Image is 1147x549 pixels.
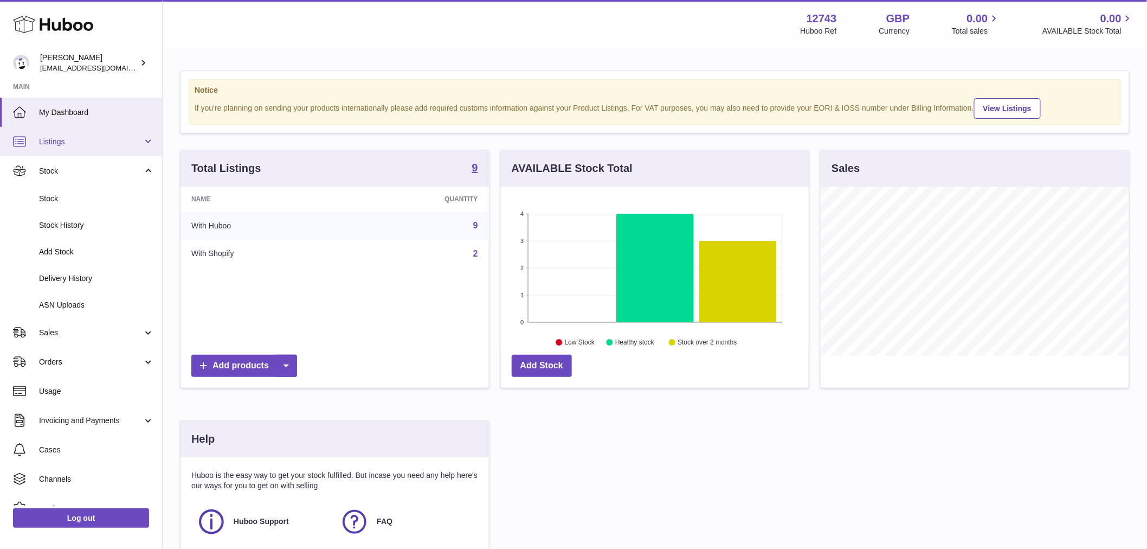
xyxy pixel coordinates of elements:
[952,11,1000,36] a: 0.00 Total sales
[39,137,143,147] span: Listings
[886,11,910,26] strong: GBP
[520,238,524,244] text: 3
[195,85,1115,95] strong: Notice
[39,166,143,176] span: Stock
[473,249,478,258] a: 2
[39,194,154,204] span: Stock
[39,328,143,338] span: Sales
[191,470,478,491] p: Huboo is the easy way to get your stock fulfilled. But incase you need any help here's our ways f...
[967,11,988,26] span: 0.00
[191,355,297,377] a: Add products
[181,240,347,268] td: With Shopify
[974,98,1041,119] a: View Listings
[39,474,154,484] span: Channels
[197,507,329,537] a: Huboo Support
[13,55,29,71] img: internalAdmin-12743@internal.huboo.com
[39,386,154,397] span: Usage
[565,339,595,347] text: Low Stock
[952,26,1000,36] span: Total sales
[512,161,633,176] h3: AVAILABLE Stock Total
[473,221,478,230] a: 9
[879,26,910,36] div: Currency
[40,63,159,72] span: [EMAIL_ADDRESS][DOMAIN_NAME]
[234,516,289,527] span: Huboo Support
[39,220,154,231] span: Stock History
[520,292,524,298] text: 1
[472,162,478,173] strong: 9
[1042,11,1134,36] a: 0.00 AVAILABLE Stock Total
[195,97,1115,119] div: If you're planning on sending your products internationally please add required customs informati...
[340,507,472,537] a: FAQ
[801,26,837,36] div: Huboo Ref
[39,503,154,514] span: Settings
[832,161,860,176] h3: Sales
[13,508,149,528] a: Log out
[347,187,489,212] th: Quantity
[512,355,572,377] a: Add Stock
[39,357,143,367] span: Orders
[39,273,154,284] span: Delivery History
[191,161,261,176] h3: Total Listings
[39,416,143,426] span: Invoicing and Payments
[678,339,737,347] text: Stock over 2 months
[39,445,154,455] span: Cases
[472,162,478,175] a: 9
[615,339,655,347] text: Healthy stock
[520,319,524,325] text: 0
[520,265,524,271] text: 2
[520,210,524,217] text: 4
[181,187,347,212] th: Name
[377,516,392,527] span: FAQ
[39,107,154,118] span: My Dashboard
[40,53,138,73] div: [PERSON_NAME]
[1042,26,1134,36] span: AVAILABLE Stock Total
[181,212,347,240] td: With Huboo
[191,432,215,446] h3: Help
[39,300,154,310] span: ASN Uploads
[39,247,154,257] span: Add Stock
[1100,11,1122,26] span: 0.00
[807,11,837,26] strong: 12743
